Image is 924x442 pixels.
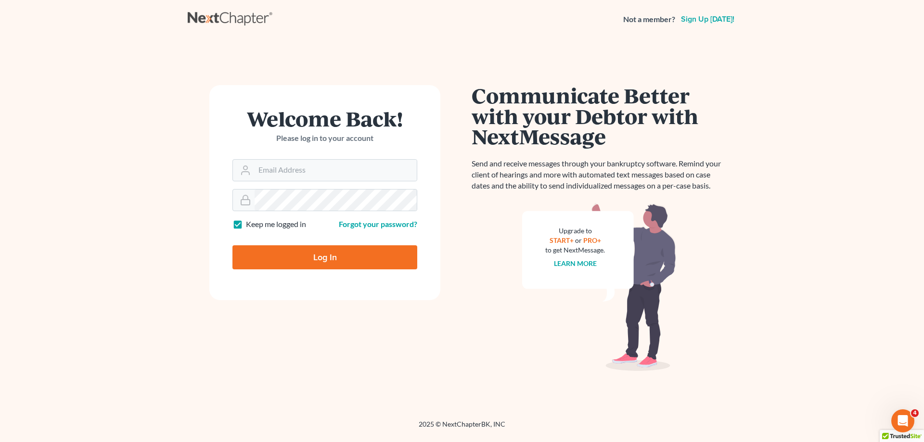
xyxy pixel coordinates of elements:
[575,236,582,244] span: or
[911,409,919,417] span: 4
[522,203,676,371] img: nextmessage_bg-59042aed3d76b12b5cd301f8e5b87938c9018125f34e5fa2b7a6b67550977c72.svg
[554,259,597,267] a: Learn more
[623,14,675,25] strong: Not a member?
[891,409,914,432] iframe: Intercom live chat
[472,158,727,191] p: Send and receive messages through your bankruptcy software. Remind your client of hearings and mo...
[246,219,306,230] label: Keep me logged in
[545,245,605,255] div: to get NextMessage.
[550,236,574,244] a: START+
[583,236,601,244] a: PRO+
[232,133,417,144] p: Please log in to your account
[255,160,417,181] input: Email Address
[472,85,727,147] h1: Communicate Better with your Debtor with NextMessage
[188,419,736,437] div: 2025 © NextChapterBK, INC
[232,245,417,269] input: Log In
[232,108,417,129] h1: Welcome Back!
[339,219,417,228] a: Forgot your password?
[545,226,605,236] div: Upgrade to
[679,15,736,23] a: Sign up [DATE]!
